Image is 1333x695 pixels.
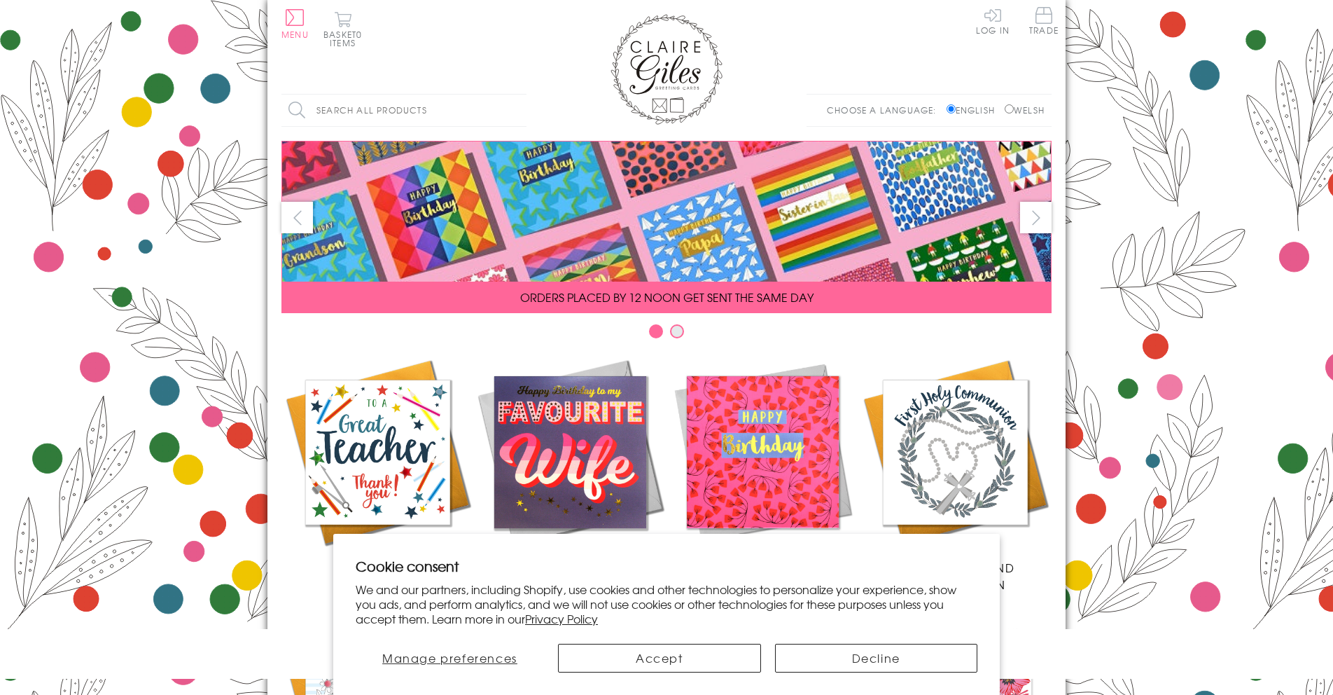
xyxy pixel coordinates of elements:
[649,324,663,338] button: Carousel Page 1 (Current Slide)
[281,28,309,41] span: Menu
[1005,104,1014,113] input: Welsh
[1029,7,1059,37] a: Trade
[356,582,977,626] p: We and our partners, including Shopify, use cookies and other technologies to personalize your ex...
[520,289,814,305] span: ORDERS PLACED BY 12 NOON GET SENT THE SAME DAY
[356,644,544,673] button: Manage preferences
[512,95,526,126] input: Search
[281,324,1052,345] div: Carousel Pagination
[474,356,666,576] a: New Releases
[976,7,1010,34] a: Log In
[947,104,956,113] input: English
[330,28,362,49] span: 0 items
[356,556,977,576] h2: Cookie consent
[775,644,978,673] button: Decline
[610,14,723,125] img: Claire Giles Greetings Cards
[827,104,944,116] p: Choose a language:
[1029,7,1059,34] span: Trade
[1020,202,1052,233] button: next
[859,356,1052,593] a: Communion and Confirmation
[947,104,1002,116] label: English
[382,649,517,666] span: Manage preferences
[666,356,859,576] a: Birthdays
[281,356,474,576] a: Academic
[558,644,761,673] button: Accept
[281,95,526,126] input: Search all products
[323,11,362,47] button: Basket0 items
[670,324,684,338] button: Carousel Page 2
[281,202,313,233] button: prev
[1005,104,1045,116] label: Welsh
[281,9,309,39] button: Menu
[525,610,598,627] a: Privacy Policy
